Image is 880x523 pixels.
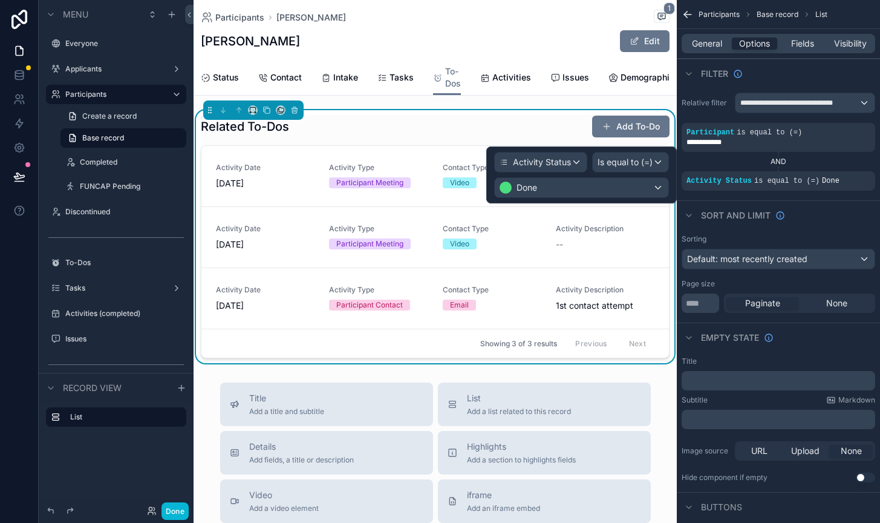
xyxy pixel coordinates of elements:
[791,445,820,457] span: Upload
[701,332,759,344] span: Empty state
[737,128,802,137] span: is equal to (=)
[377,67,414,91] a: Tasks
[517,182,537,194] span: Done
[249,504,319,513] span: Add a video element
[826,297,847,309] span: None
[745,297,780,309] span: Paginate
[556,300,654,312] span: 1st contact attempt
[562,71,589,84] span: Issues
[65,207,184,217] label: Discontinued
[65,309,184,318] label: Activities (completed)
[682,357,697,366] label: Title
[82,111,137,121] span: Create a record
[65,64,167,74] a: Applicants
[63,8,88,21] span: Menu
[450,177,469,188] div: Video
[450,238,469,249] div: Video
[336,300,403,311] div: Participant Contact
[757,10,798,19] span: Base record
[480,339,557,349] span: Showing 3 of 3 results
[70,412,177,422] label: List
[445,65,461,90] span: To-Dos
[201,146,669,206] a: Activity Date[DATE]Activity TypeParticipant MeetingContact TypeVideoActivity Description--
[682,410,875,429] div: scrollable content
[682,371,875,390] div: scrollable content
[492,71,531,84] span: Activities
[592,152,669,173] button: Is equal to (=)
[63,382,122,394] span: Record view
[389,71,414,84] span: Tasks
[216,224,315,234] span: Activity Date
[513,156,571,168] span: Activity Status
[467,441,576,453] span: Highlights
[682,395,708,405] label: Subtitle
[201,206,669,268] a: Activity Date[DATE]Activity TypeParticipant MeetingContact TypeVideoActivity Description--
[276,12,346,24] a: [PERSON_NAME]
[550,67,589,91] a: Issues
[220,479,433,523] button: VideoAdd a video element
[701,209,771,222] span: Sort And Limit
[754,177,820,185] span: is equal to (=)
[687,254,807,264] span: Default: most recently created
[336,238,403,249] div: Participant Meeting
[249,407,324,416] span: Add a title and subtitle
[329,224,428,234] span: Activity Type
[438,479,651,523] button: iframeAdd an iframe embed
[841,445,862,457] span: None
[60,107,186,126] a: Create a record
[701,68,728,80] span: Filter
[682,279,715,289] label: Page size
[467,489,540,501] span: iframe
[336,177,403,188] div: Participant Meeting
[467,407,571,416] span: Add a list related to this record
[556,238,563,251] span: --
[699,10,740,19] span: Participants
[216,238,315,251] span: [DATE]
[438,431,651,475] button: HighlightsAdd a section to highlights fields
[80,157,184,167] label: Completed
[65,39,184,48] label: Everyone
[213,71,239,84] span: Status
[258,67,302,91] a: Contact
[791,38,814,50] span: Fields
[65,258,184,268] a: To-Dos
[467,455,576,465] span: Add a section to highlights fields
[65,283,167,293] label: Tasks
[556,224,654,234] span: Activity Description
[433,61,461,96] a: To-Dos
[161,502,189,520] button: Done
[249,441,354,453] span: Details
[201,33,300,50] h1: [PERSON_NAME]
[249,392,324,404] span: Title
[620,30,670,52] button: Edit
[822,177,839,185] span: Done
[220,431,433,475] button: DetailsAdd fields, a title or description
[467,504,540,513] span: Add an iframe embed
[80,182,184,191] label: FUNCAP Pending
[216,300,315,312] span: [DATE]
[443,285,541,295] span: Contact Type
[216,177,315,189] span: [DATE]
[663,2,675,15] span: 1
[815,10,827,19] span: List
[494,177,669,198] button: Done
[201,268,669,329] a: Activity Date[DATE]Activity TypeParticipant ContactContact TypeEmailActivity Description1st conta...
[682,98,730,108] label: Relative filter
[65,334,184,344] a: Issues
[686,128,734,137] span: Participant
[329,163,428,173] span: Activity Type
[494,152,587,173] button: Activity Status
[201,67,239,91] a: Status
[592,116,670,137] button: Add To-Do
[692,38,722,50] span: General
[39,402,194,439] div: scrollable content
[65,90,162,99] label: Participants
[321,67,358,91] a: Intake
